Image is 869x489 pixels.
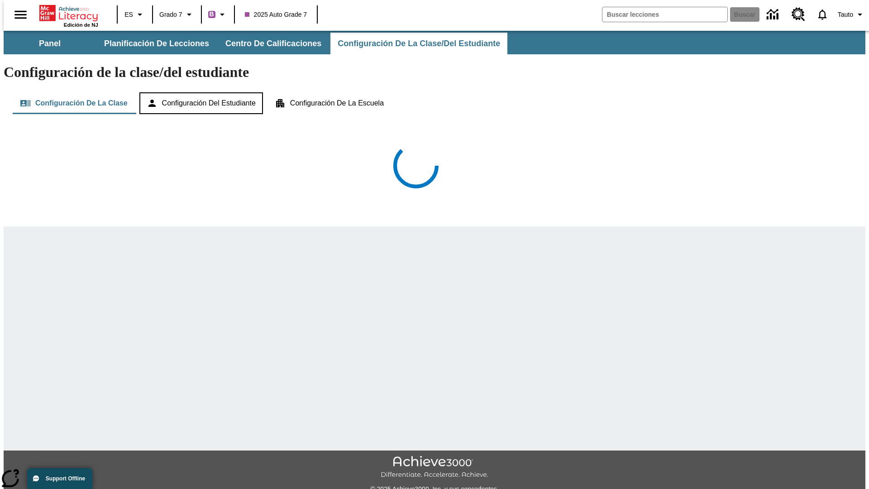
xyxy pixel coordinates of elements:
span: B [210,9,214,20]
a: Centro de recursos, Se abrirá en una pestaña nueva. [786,2,811,27]
button: Panel [5,33,95,54]
div: Subbarra de navegación [4,31,865,54]
span: Tauto [838,10,853,19]
button: Perfil/Configuración [834,6,869,23]
span: ES [124,10,133,19]
button: Support Offline [27,468,92,489]
button: Abrir el menú lateral [7,1,34,28]
button: Configuración de la escuela [267,92,391,114]
button: Planificación de lecciones [97,33,216,54]
span: 2025 Auto Grade 7 [245,10,307,19]
div: Configuración de la clase/del estudiante [13,92,856,114]
img: Achieve3000 Differentiate Accelerate Achieve [381,456,488,479]
h1: Configuración de la clase/del estudiante [4,64,865,81]
button: Lenguaje: ES, Selecciona un idioma [120,6,149,23]
a: Portada [39,4,98,22]
span: Edición de NJ [64,22,98,28]
input: Buscar campo [602,7,727,22]
button: Boost El color de la clase es morado/púrpura. Cambiar el color de la clase. [205,6,231,23]
a: Centro de información [761,2,786,27]
div: Portada [39,3,98,28]
button: Configuración de la clase/del estudiante [330,33,507,54]
div: Subbarra de navegación [4,33,508,54]
button: Grado: Grado 7, Elige un grado [156,6,198,23]
span: Support Offline [46,475,85,482]
button: Configuración del estudiante [139,92,263,114]
button: Centro de calificaciones [218,33,329,54]
button: Configuración de la clase [13,92,135,114]
span: Grado 7 [159,10,182,19]
a: Notificaciones [811,3,834,26]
